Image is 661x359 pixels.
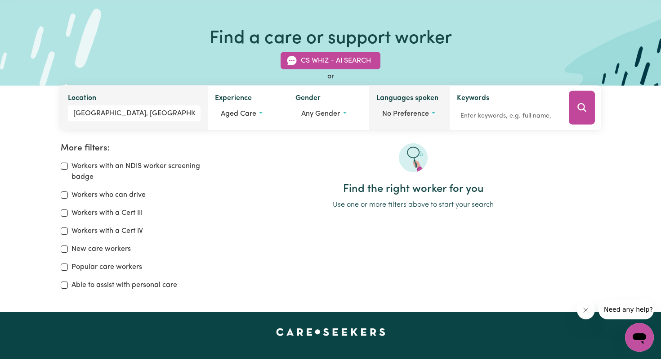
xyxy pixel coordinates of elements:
label: Languages spoken [376,93,438,105]
input: Enter a suburb [68,105,201,122]
iframe: Close message [577,301,595,319]
iframe: Message from company [598,300,654,319]
label: New care workers [71,244,131,254]
span: No preference [382,110,429,118]
button: Worker experience options [215,105,281,123]
h2: Find the right worker for you [226,183,601,196]
button: CS Whiz - AI Search [281,52,380,69]
button: Worker gender preference [295,105,362,123]
label: Gender [295,93,321,105]
label: Location [68,93,96,105]
label: Workers who can drive [71,190,146,200]
label: Experience [215,93,252,105]
a: Careseekers home page [276,328,385,336]
label: Workers with an NDIS worker screening badge [71,161,215,182]
label: Able to assist with personal care [71,280,177,291]
label: Workers with a Cert III [71,208,143,218]
p: Use one or more filters above to start your search [226,200,601,210]
iframe: Button to launch messaging window [625,323,654,352]
h1: Find a care or support worker [210,28,452,50]
div: or [61,71,601,82]
span: Aged care [221,110,256,118]
label: Workers with a Cert IV [71,226,143,236]
input: Enter keywords, e.g. full name, interests [457,109,556,123]
label: Keywords [457,93,489,105]
h2: More filters: [61,143,215,154]
button: Search [569,91,595,125]
span: Any gender [301,110,340,118]
label: Popular care workers [71,262,142,273]
button: Worker language preferences [376,105,443,123]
